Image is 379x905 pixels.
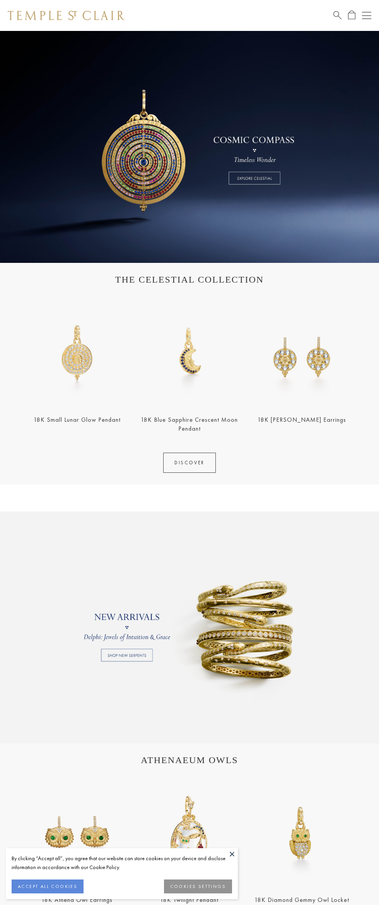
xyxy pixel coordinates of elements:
div: By clicking “Accept all”, you agree that our website can store cookies on your device and disclos... [12,854,232,872]
img: 18K Twilight Pendant [136,779,244,887]
a: P34863-SMLUNABM18K Small Lunar Glow Pendant [23,298,131,406]
a: 18K [PERSON_NAME] Earrings [258,416,346,424]
img: P31886-OWLLOC [248,779,356,887]
a: DISCOVER [163,453,216,473]
button: COOKIES SETTINGS [164,879,232,893]
a: Open Shopping Bag [348,10,355,20]
a: E34861-LUNAHABME34861-LUNAHABM [248,298,356,406]
a: 18K Twilight Pendant [160,896,219,904]
button: Open navigation [362,11,371,20]
img: E34861-LUNAHABM [248,298,356,406]
a: 18K Diamond Gemmy Owl Locket [254,896,349,904]
a: 18K Athena Owl Earrings [41,896,113,904]
h1: THE CELESTIAL COLLECTION [19,274,360,285]
a: 18K Blue Sapphire Crescent Moon Pendant18K Blue Sapphire Crescent Moon Pendant [136,298,244,406]
a: 18K Blue Sapphire Crescent Moon Pendant [141,416,238,433]
button: ACCEPT ALL COOKIES [12,879,84,893]
img: E36186-OWLTG [23,779,131,887]
img: 18K Small Lunar Glow Pendant [23,298,131,406]
img: 18K Blue Sapphire Crescent Moon Pendant [136,298,244,406]
a: Search [333,10,341,20]
a: E36186-OWLTGE36186-OWLTG [23,779,131,887]
iframe: Gorgias live chat messenger [340,869,371,897]
a: P31886-OWLLOCP31886-OWLLOC [248,779,356,887]
a: 18K Small Lunar Glow Pendant [34,416,121,424]
img: Temple St. Clair [8,11,125,20]
h1: ATHENAEUM OWLS [19,755,360,765]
